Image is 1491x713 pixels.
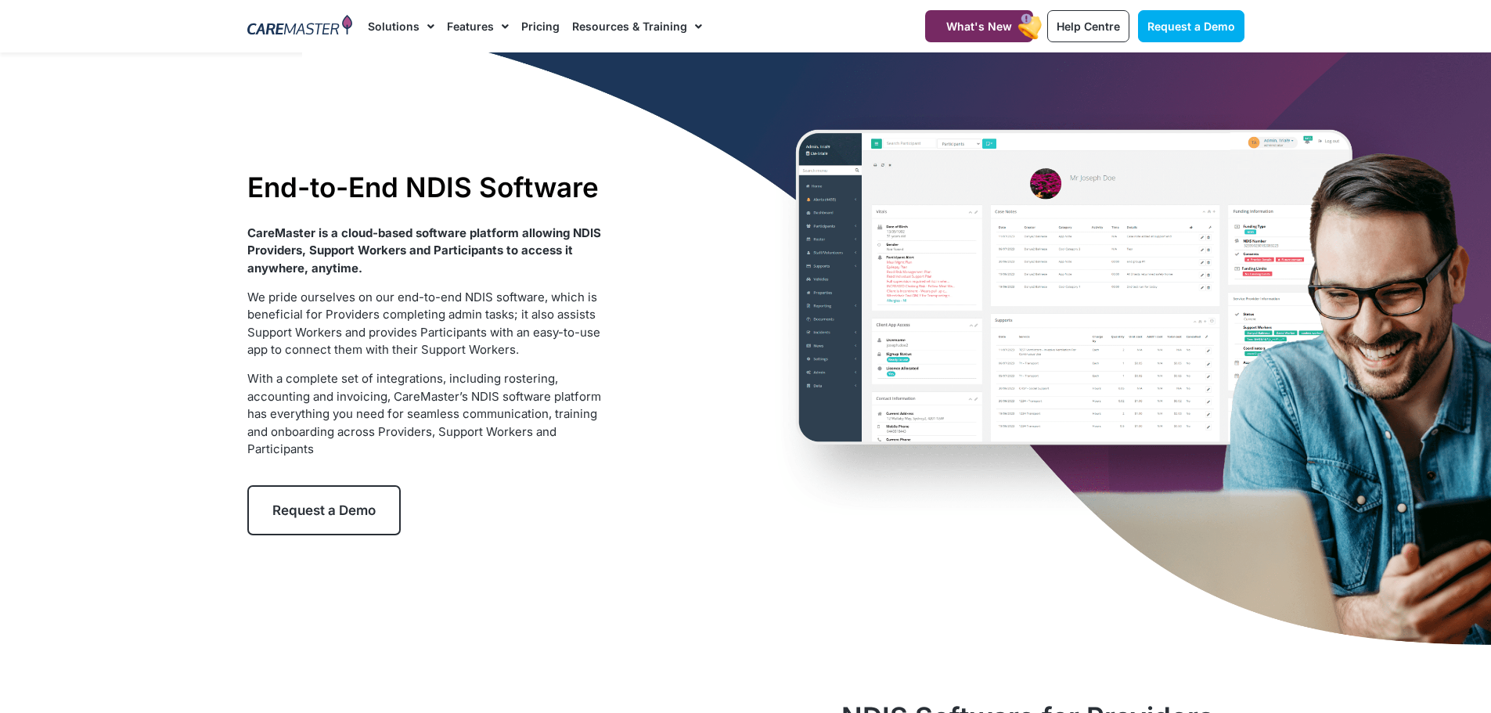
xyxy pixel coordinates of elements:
[1057,20,1120,33] span: Help Centre
[1047,10,1129,42] a: Help Centre
[247,171,607,203] h1: End-to-End NDIS Software
[247,290,600,358] span: We pride ourselves on our end-to-end NDIS software, which is beneficial for Providers completing ...
[247,225,601,275] strong: CareMaster is a cloud-based software platform allowing NDIS Providers, Support Workers and Partic...
[925,10,1033,42] a: What's New
[946,20,1012,33] span: What's New
[247,15,353,38] img: CareMaster Logo
[247,485,401,535] a: Request a Demo
[1138,10,1244,42] a: Request a Demo
[1147,20,1235,33] span: Request a Demo
[272,502,376,518] span: Request a Demo
[247,370,607,459] p: With a complete set of integrations, including rostering, accounting and invoicing, CareMaster’s ...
